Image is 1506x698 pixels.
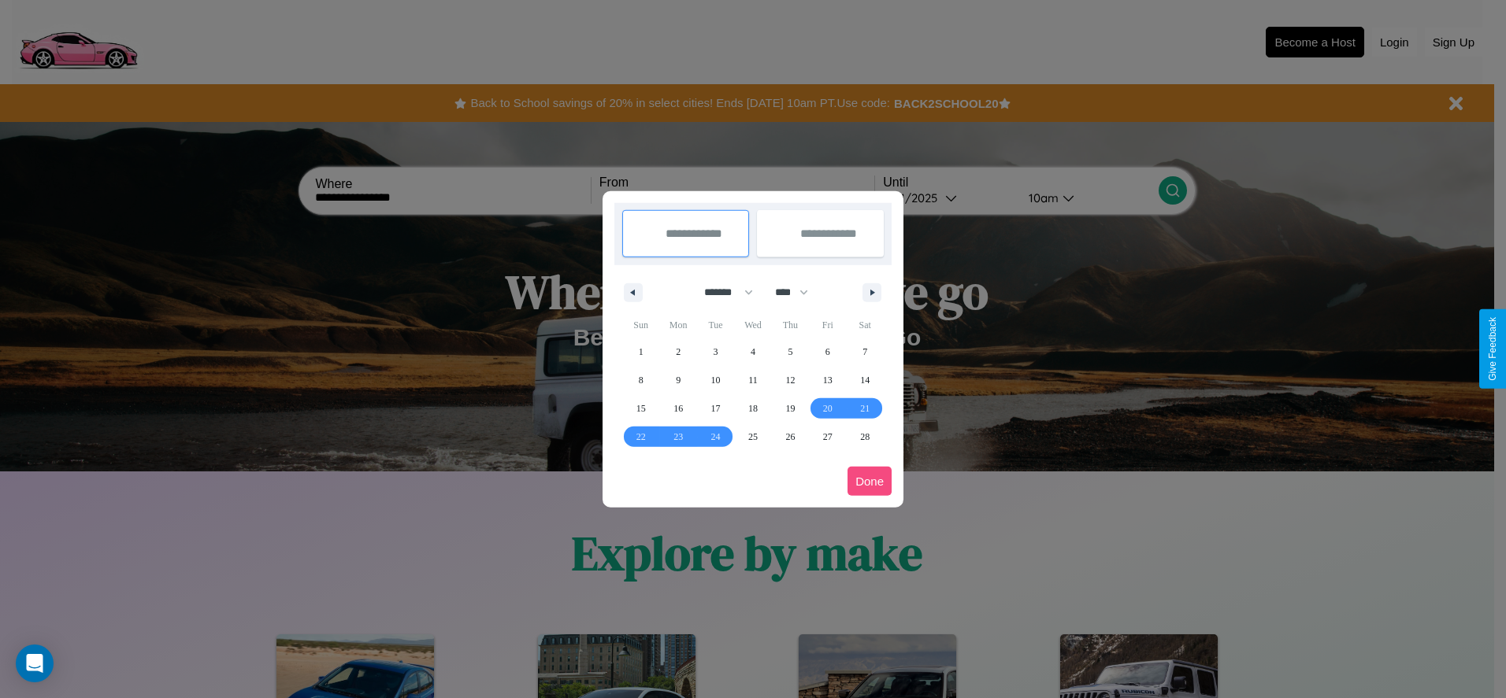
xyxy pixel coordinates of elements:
span: 25 [748,423,758,451]
button: 5 [772,338,809,366]
span: Sat [847,312,884,338]
span: 13 [823,366,833,394]
button: 26 [772,423,809,451]
button: 7 [847,338,884,366]
button: 3 [697,338,734,366]
span: 11 [748,366,758,394]
button: 2 [659,338,696,366]
span: 1 [639,338,644,366]
span: 2 [676,338,681,366]
button: 24 [697,423,734,451]
span: 18 [748,394,758,423]
span: 19 [785,394,795,423]
button: 8 [622,366,659,394]
span: 27 [823,423,833,451]
span: 9 [676,366,681,394]
button: 28 [847,423,884,451]
span: Tue [697,312,734,338]
button: 13 [809,366,846,394]
span: 12 [785,366,795,394]
button: 16 [659,394,696,423]
button: 4 [734,338,771,366]
button: 10 [697,366,734,394]
button: 25 [734,423,771,451]
button: 15 [622,394,659,423]
span: 14 [860,366,870,394]
span: 10 [711,366,721,394]
span: 4 [751,338,755,366]
span: 21 [860,394,870,423]
button: 21 [847,394,884,423]
div: Give Feedback [1487,317,1498,381]
button: 14 [847,366,884,394]
span: 7 [862,338,867,366]
button: 19 [772,394,809,423]
span: 16 [673,394,683,423]
span: 22 [636,423,646,451]
button: 9 [659,366,696,394]
button: 11 [734,366,771,394]
span: 17 [711,394,721,423]
span: Thu [772,312,809,338]
button: 6 [809,338,846,366]
span: 26 [785,423,795,451]
span: 20 [823,394,833,423]
span: 8 [639,366,644,394]
span: 15 [636,394,646,423]
span: 6 [825,338,830,366]
button: 27 [809,423,846,451]
span: Fri [809,312,846,338]
span: Mon [659,312,696,338]
span: 3 [714,338,718,366]
span: 24 [711,423,721,451]
span: 23 [673,423,683,451]
div: Open Intercom Messenger [16,644,54,682]
button: 12 [772,366,809,394]
span: 5 [788,338,792,366]
button: 22 [622,423,659,451]
button: 1 [622,338,659,366]
button: 17 [697,394,734,423]
button: 23 [659,423,696,451]
button: Done [848,467,892,496]
span: 28 [860,423,870,451]
span: Sun [622,312,659,338]
button: 18 [734,394,771,423]
span: Wed [734,312,771,338]
button: 20 [809,394,846,423]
